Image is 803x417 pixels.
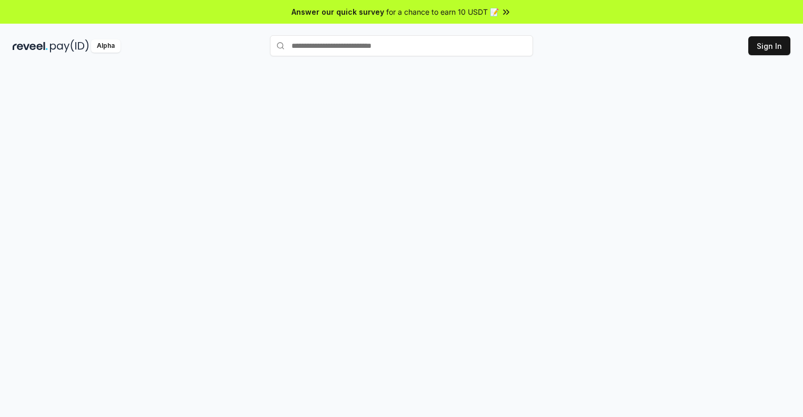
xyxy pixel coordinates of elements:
[292,6,384,17] span: Answer our quick survey
[748,36,790,55] button: Sign In
[13,39,48,53] img: reveel_dark
[50,39,89,53] img: pay_id
[386,6,499,17] span: for a chance to earn 10 USDT 📝
[91,39,121,53] div: Alpha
